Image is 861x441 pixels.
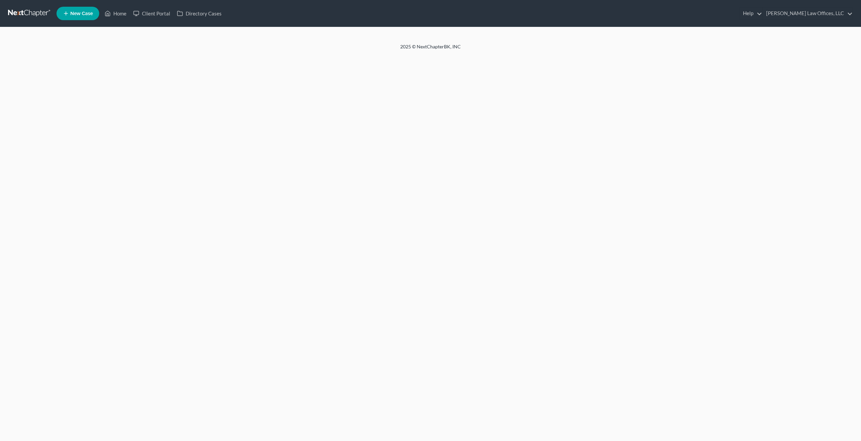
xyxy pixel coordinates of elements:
[740,7,762,19] a: Help
[130,7,174,19] a: Client Portal
[57,7,99,20] new-legal-case-button: New Case
[174,7,225,19] a: Directory Cases
[763,7,853,19] a: [PERSON_NAME] Law Offices, LLC
[101,7,130,19] a: Home
[239,43,622,55] div: 2025 © NextChapterBK, INC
